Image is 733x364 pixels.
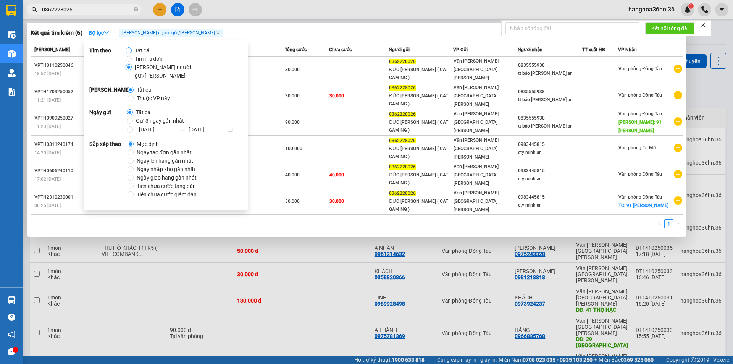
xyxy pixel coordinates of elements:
[89,108,127,134] strong: Ngày gửi
[518,61,582,70] div: 0835555938
[31,29,82,37] h3: Kết quả tìm kiếm ( 6 )
[132,63,239,80] span: [PERSON_NAME] người gửi/[PERSON_NAME]
[389,138,416,143] span: 0362228026
[518,201,582,209] div: cty minh an
[285,47,307,52] span: Tổng cước
[454,164,499,186] span: Văn [PERSON_NAME][GEOGRAPHIC_DATA][PERSON_NAME]
[618,145,656,150] span: Văn phòng Tú Mỡ
[134,6,138,13] span: close-circle
[454,190,499,212] span: Văn [PERSON_NAME][GEOGRAPHIC_DATA][PERSON_NAME]
[179,126,186,133] span: swap-right
[82,27,115,39] button: Bộ lọcdown
[618,120,662,133] span: [PERSON_NAME]: 91 [PERSON_NAME]
[618,111,662,116] span: Văn phòng Đồng Tàu
[518,149,582,157] div: cty minh an
[134,140,162,148] span: Mặc định
[665,220,673,228] a: 1
[518,122,582,130] div: tt bảo [PERSON_NAME] an
[618,47,637,52] span: VP Nhận
[389,191,416,196] span: 0362228026
[10,10,48,48] img: logo.jpg
[329,172,344,178] span: 40.000
[134,165,199,173] span: Ngày nhập kho gần nhất
[518,70,582,78] div: tt bảo [PERSON_NAME] an
[453,47,468,52] span: VP Gửi
[518,167,582,175] div: 0983445815
[582,47,605,52] span: TT xuất HĐ
[216,31,220,35] span: close
[133,116,187,125] span: Gửi 3 ngày gần nhất
[674,117,682,126] span: plus-circle
[42,5,132,14] input: Tìm tên, số ĐT hoặc mã đơn
[676,221,680,226] span: right
[285,120,300,125] span: 90.000
[518,88,582,96] div: 0835555938
[34,141,110,149] div: VPTH0311240174
[134,190,200,199] span: Tiền chưa cước giảm dần
[645,22,694,34] button: Kết nối tổng đài
[34,114,110,122] div: VPTH0909250027
[179,126,186,133] span: to
[134,157,196,165] span: Ngày lên hàng gần nhất
[34,203,61,208] span: 08:25 [DATE]
[34,193,110,201] div: VPTH2310230001
[119,29,223,37] span: [PERSON_NAME] người gửi/[PERSON_NAME]
[8,296,16,304] img: warehouse-icon
[189,125,226,134] input: Ngày kết thúc
[285,199,300,204] span: 30.000
[134,7,138,11] span: close-circle
[34,176,61,182] span: 17:02 [DATE]
[518,47,542,52] span: Người nhận
[518,96,582,104] div: tt bảo [PERSON_NAME] an
[132,55,166,63] span: Tìm mã đơn
[133,108,153,116] span: Tất cả
[34,124,61,129] span: 11:23 [DATE]
[89,140,128,199] strong: Sắp xếp theo
[389,85,416,91] span: 0362228026
[674,65,682,73] span: plus-circle
[8,88,16,96] img: solution-icon
[8,69,16,77] img: warehouse-icon
[673,219,683,228] button: right
[518,193,582,201] div: 0983445815
[89,30,109,36] strong: Bộ lọc
[80,9,135,18] b: 36 Limousine
[454,111,499,133] span: Văn [PERSON_NAME][GEOGRAPHIC_DATA][PERSON_NAME]
[674,196,682,205] span: plus-circle
[134,182,199,190] span: Tiền chưa cước tăng dần
[8,50,16,58] img: warehouse-icon
[32,7,37,12] span: search
[134,86,154,94] span: Tất cả
[329,93,344,99] span: 30.000
[518,114,582,122] div: 0835555938
[389,92,453,108] div: ĐỨC [PERSON_NAME] ( CAT GAMING )
[34,97,61,103] span: 11:21 [DATE]
[655,219,664,228] button: left
[701,22,706,28] span: close
[618,203,668,208] span: TC: 91 [PERSON_NAME]
[132,46,152,55] span: Tất cả
[657,221,662,226] span: left
[389,47,410,52] span: Người gửi
[134,173,200,182] span: Ngày giao hàng gần nhất
[8,314,15,321] span: question-circle
[518,175,582,183] div: cty minh an
[285,146,302,151] span: 100.000
[389,145,453,161] div: ĐỨC [PERSON_NAME] ( CAT GAMING )
[34,88,110,96] div: VPTH1709250052
[89,46,126,80] strong: Tìm theo
[34,47,70,52] span: [PERSON_NAME]
[673,219,683,228] li: Next Page
[389,118,453,134] div: ĐỨC [PERSON_NAME] ( CAT GAMING )
[651,24,688,32] span: Kết nối tổng đài
[42,19,173,57] li: 01A03 [PERSON_NAME][GEOGRAPHIC_DATA][PERSON_NAME][GEOGRAPHIC_DATA] ( [PERSON_NAME] cây [PERSON_NA...
[505,22,639,34] input: Nhập số tổng đài
[8,348,15,355] span: message
[454,58,499,81] span: Văn [PERSON_NAME][GEOGRAPHIC_DATA][PERSON_NAME]
[285,93,300,99] span: 30.000
[618,171,662,177] span: Văn phòng Đồng Tàu
[34,150,61,155] span: 14:20 [DATE]
[389,171,453,187] div: ĐỨC [PERSON_NAME] ( CAT GAMING )
[8,31,16,39] img: warehouse-icon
